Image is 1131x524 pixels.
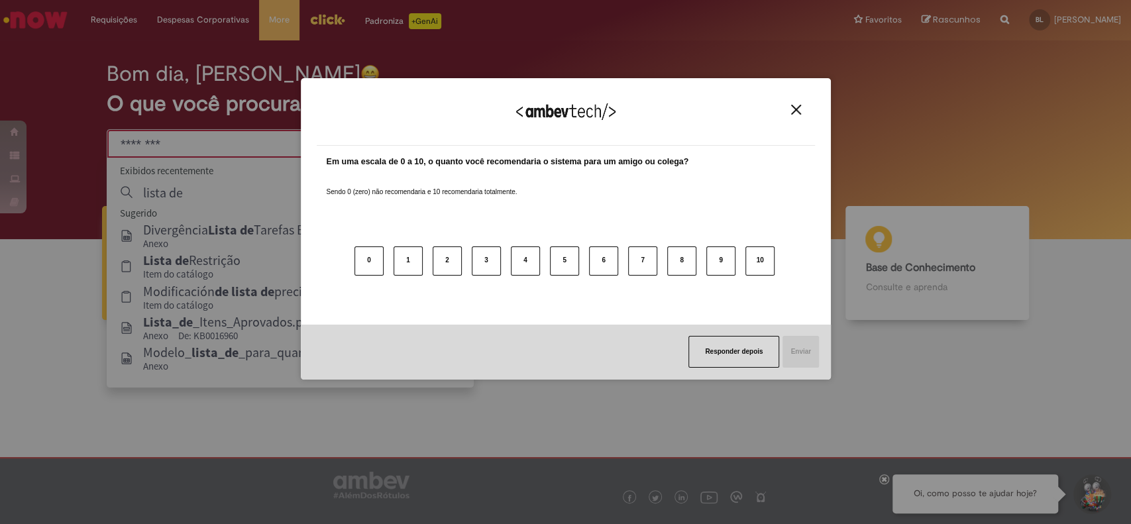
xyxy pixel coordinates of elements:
button: 9 [706,246,735,276]
label: Sendo 0 (zero) não recomendaria e 10 recomendaria totalmente. [327,172,517,197]
button: 2 [433,246,462,276]
img: Logo Ambevtech [516,103,616,120]
img: Close [791,105,801,115]
button: 6 [589,246,618,276]
button: 4 [511,246,540,276]
button: Responder depois [688,336,779,368]
label: Em uma escala de 0 a 10, o quanto você recomendaria o sistema para um amigo ou colega? [327,156,689,168]
button: 1 [394,246,423,276]
button: 0 [354,246,384,276]
button: 3 [472,246,501,276]
button: 5 [550,246,579,276]
button: 7 [628,246,657,276]
button: Close [787,104,805,115]
button: 8 [667,246,696,276]
button: 10 [745,246,775,276]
